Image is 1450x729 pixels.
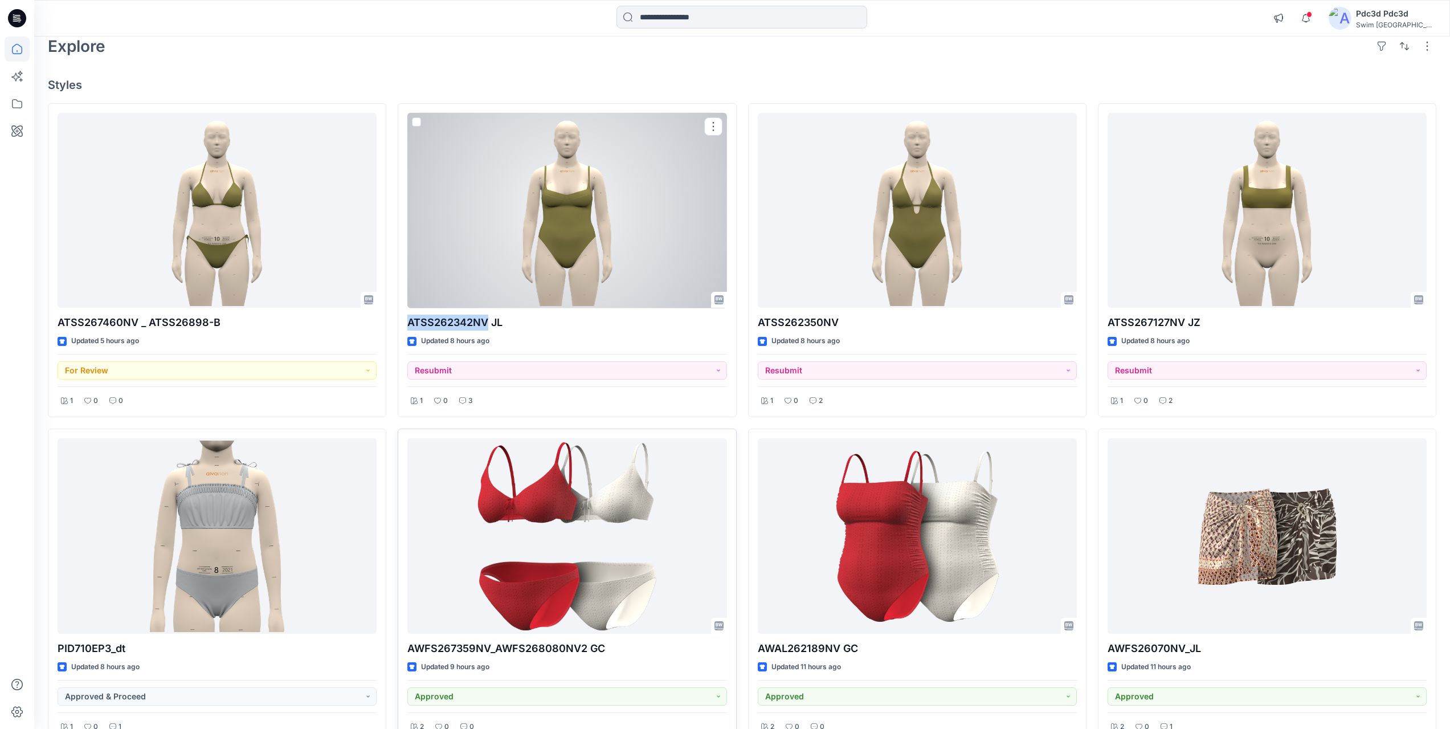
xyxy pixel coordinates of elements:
a: AWFS267359NV_AWFS268080NV2 GC [407,438,726,634]
p: 3 [468,395,473,407]
p: 0 [93,395,98,407]
p: AWFS26070NV_JL [1108,641,1427,657]
p: PID710EP3_dt [58,641,377,657]
a: PID710EP3_dt [58,438,377,634]
p: Updated 11 hours ago [1121,661,1191,673]
p: Updated 8 hours ago [421,335,489,347]
p: Updated 8 hours ago [1121,335,1190,347]
h2: Explore [48,37,105,55]
p: 1 [1120,395,1123,407]
p: ATSS267127NV JZ [1108,315,1427,331]
p: Updated 9 hours ago [421,661,489,673]
div: Swim [GEOGRAPHIC_DATA] [1356,21,1436,29]
p: 1 [770,395,773,407]
p: ATSS262342NV JL [407,315,726,331]
h4: Styles [48,78,1436,92]
p: ATSS262350NV [758,315,1077,331]
a: AWAL262189NV GC [758,438,1077,634]
p: ATSS267460NV _ ATSS26898-B [58,315,377,331]
div: Pdc3d Pdc3d [1356,7,1436,21]
p: 0 [1143,395,1148,407]
a: ATSS267127NV JZ [1108,113,1427,308]
p: Updated 8 hours ago [71,661,140,673]
a: AWFS26070NV_JL [1108,438,1427,634]
p: Updated 11 hours ago [771,661,841,673]
img: avatar [1329,7,1351,30]
p: AWFS267359NV_AWFS268080NV2 GC [407,641,726,657]
p: AWAL262189NV GC [758,641,1077,657]
p: 2 [1169,395,1173,407]
p: Updated 8 hours ago [771,335,840,347]
p: 0 [794,395,798,407]
p: 2 [819,395,823,407]
a: ATSS267460NV _ ATSS26898-B [58,113,377,308]
p: 1 [420,395,423,407]
a: ATSS262342NV JL [407,113,726,308]
p: 1 [70,395,73,407]
p: Updated 5 hours ago [71,335,139,347]
p: 0 [443,395,448,407]
p: 0 [119,395,123,407]
a: ATSS262350NV [758,113,1077,308]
